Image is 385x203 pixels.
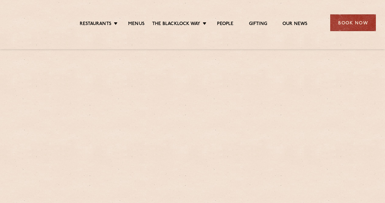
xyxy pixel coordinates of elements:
a: Gifting [249,21,267,28]
a: People [217,21,233,28]
div: Book Now [330,14,376,31]
a: Our News [282,21,308,28]
a: The Blacklock Way [152,21,200,28]
a: Menus [128,21,145,28]
a: Restaurants [80,21,111,28]
img: svg%3E [9,6,60,40]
